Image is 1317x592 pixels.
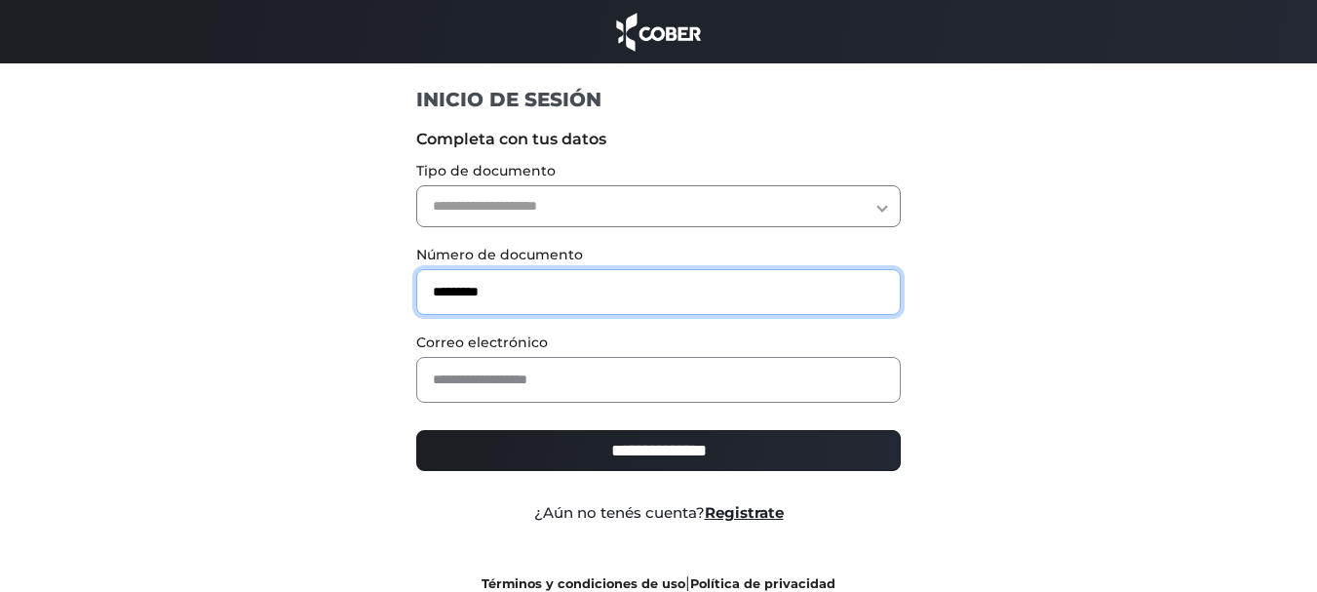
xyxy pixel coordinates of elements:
[611,10,707,54] img: cober_marca.png
[402,502,915,525] div: ¿Aún no tenés cuenta?
[482,576,685,591] a: Términos y condiciones de uso
[416,333,901,353] label: Correo electrónico
[705,503,784,522] a: Registrate
[416,87,901,112] h1: INICIO DE SESIÓN
[416,161,901,181] label: Tipo de documento
[416,245,901,265] label: Número de documento
[416,128,901,151] label: Completa con tus datos
[690,576,835,591] a: Política de privacidad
